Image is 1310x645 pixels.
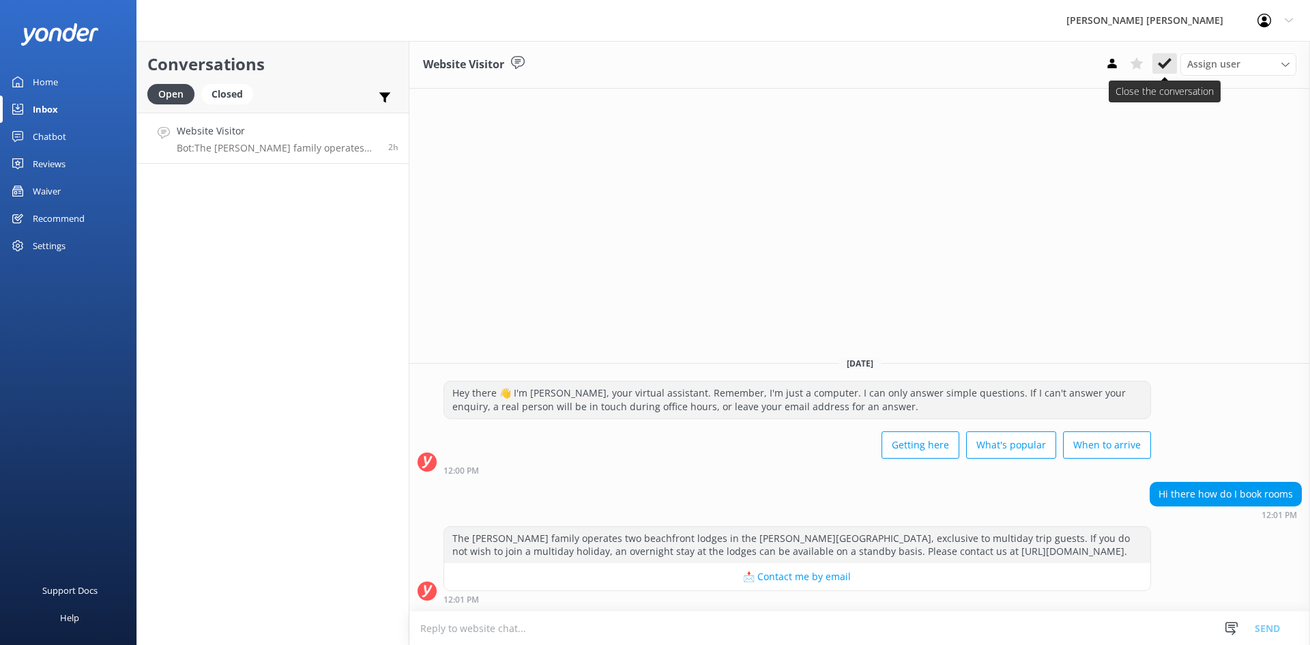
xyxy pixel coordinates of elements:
div: Recommend [33,205,85,232]
div: Sep 06 2025 12:01pm (UTC +12:00) Pacific/Auckland [1150,510,1302,519]
div: Sep 06 2025 12:01pm (UTC +12:00) Pacific/Auckland [443,594,1151,604]
strong: 12:01 PM [1262,511,1297,519]
span: Sep 06 2025 12:01pm (UTC +12:00) Pacific/Auckland [388,141,398,153]
h3: Website Visitor [423,56,504,74]
div: Assign User [1180,53,1296,75]
strong: 12:00 PM [443,467,479,475]
span: [DATE] [839,358,882,369]
div: Waiver [33,177,61,205]
div: Help [60,604,79,631]
div: The [PERSON_NAME] family operates two beachfront lodges in the [PERSON_NAME][GEOGRAPHIC_DATA], ex... [444,527,1150,563]
div: Sep 06 2025 12:00pm (UTC +12:00) Pacific/Auckland [443,465,1151,475]
button: What's popular [966,431,1056,459]
div: Home [33,68,58,96]
button: When to arrive [1063,431,1151,459]
div: Chatbot [33,123,66,150]
button: Getting here [882,431,959,459]
strong: 12:01 PM [443,596,479,604]
button: 📩 Contact me by email [444,563,1150,590]
div: Reviews [33,150,65,177]
a: Website VisitorBot:The [PERSON_NAME] family operates two beachfront lodges in the [PERSON_NAME][G... [137,113,409,164]
div: Support Docs [42,577,98,604]
div: Inbox [33,96,58,123]
h4: Website Visitor [177,124,378,139]
p: Bot: The [PERSON_NAME] family operates two beachfront lodges in the [PERSON_NAME][GEOGRAPHIC_DATA... [177,142,378,154]
h2: Conversations [147,51,398,77]
div: Open [147,84,194,104]
div: Settings [33,232,65,259]
img: yonder-white-logo.png [20,23,99,46]
div: Hi there how do I book rooms [1150,483,1301,506]
div: Closed [201,84,253,104]
a: Open [147,86,201,101]
a: Closed [201,86,260,101]
span: Assign user [1187,57,1240,72]
div: Hey there 👋 I'm [PERSON_NAME], your virtual assistant. Remember, I'm just a computer. I can only ... [444,382,1150,418]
